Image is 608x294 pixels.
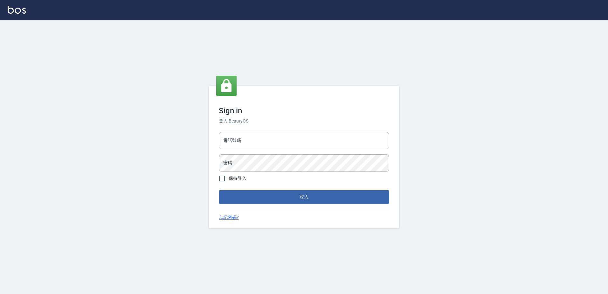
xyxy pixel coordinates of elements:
a: 忘記密碼? [219,214,239,221]
h6: 登入 BeautyOS [219,118,389,124]
button: 登入 [219,190,389,204]
h3: Sign in [219,106,389,115]
span: 保持登入 [229,175,246,182]
img: Logo [8,6,26,14]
